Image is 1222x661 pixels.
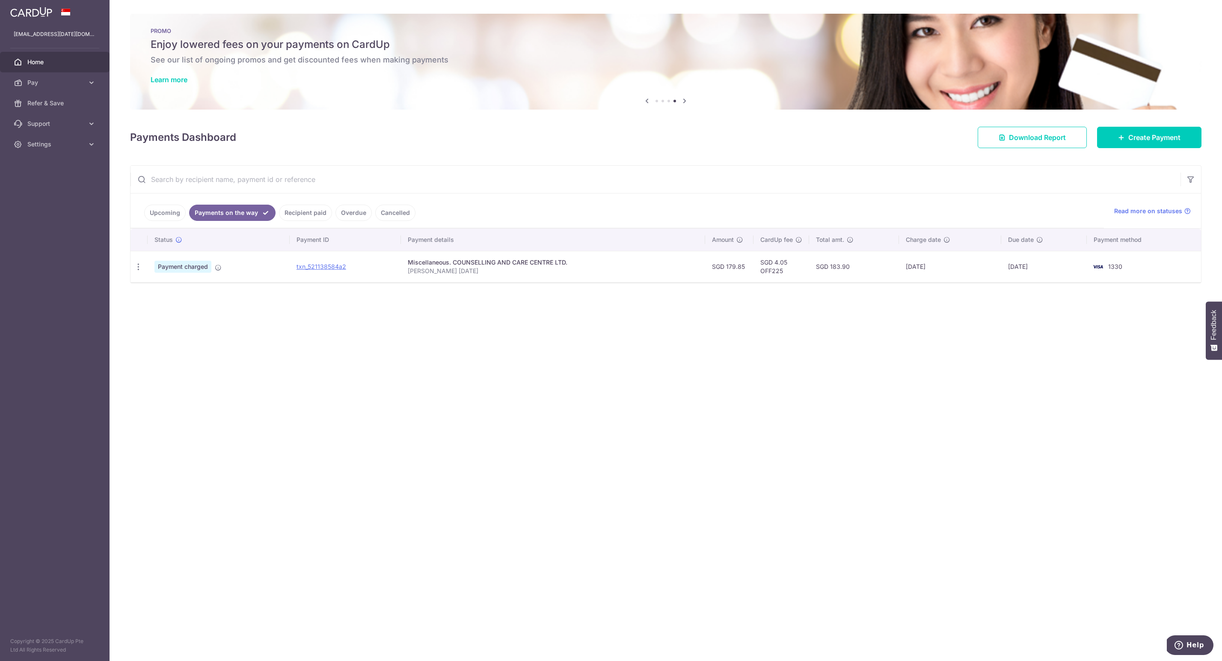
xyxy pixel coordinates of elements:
td: [DATE] [899,251,1001,282]
span: Download Report [1009,132,1066,143]
th: Payment ID [290,229,401,251]
span: Pay [27,78,84,87]
span: Total amt. [816,235,844,244]
td: SGD 179.85 [705,251,753,282]
a: txn_521138584a2 [297,263,346,270]
span: Refer & Save [27,99,84,107]
div: Miscellaneous. COUNSELLING AND CARE CENTRE LTD. [408,258,698,267]
span: Payment charged [154,261,211,273]
th: Payment details [401,229,705,251]
span: Create Payment [1128,132,1180,143]
span: Support [27,119,84,128]
a: Overdue [335,205,372,221]
h6: See our list of ongoing promos and get discounted fees when making payments [151,55,1181,65]
p: [EMAIL_ADDRESS][DATE][DOMAIN_NAME] [14,30,96,39]
span: 1330 [1108,263,1122,270]
th: Payment method [1087,229,1201,251]
span: Status [154,235,173,244]
p: PROMO [151,27,1181,34]
h4: Payments Dashboard [130,130,236,145]
span: Home [27,58,84,66]
a: Read more on statuses [1114,207,1191,215]
img: CardUp [10,7,52,17]
a: Cancelled [375,205,415,221]
button: Feedback - Show survey [1206,301,1222,360]
span: Charge date [906,235,941,244]
a: Download Report [978,127,1087,148]
td: SGD 4.05 OFF225 [753,251,809,282]
span: CardUp fee [760,235,793,244]
td: [DATE] [1001,251,1087,282]
span: Amount [712,235,734,244]
a: Upcoming [144,205,186,221]
img: Bank Card [1089,262,1106,272]
input: Search by recipient name, payment id or reference [131,166,1180,193]
span: Due date [1008,235,1034,244]
span: Settings [27,140,84,149]
h5: Enjoy lowered fees on your payments on CardUp [151,38,1181,51]
span: Read more on statuses [1114,207,1182,215]
a: Learn more [151,75,187,84]
a: Recipient paid [279,205,332,221]
iframe: Opens a widget where you can find more information [1167,635,1213,657]
img: Latest Promos banner [130,14,1201,110]
a: Payments on the way [189,205,276,221]
p: [PERSON_NAME] [DATE] [408,267,698,275]
td: SGD 183.90 [809,251,899,282]
span: Feedback [1210,310,1218,340]
a: Create Payment [1097,127,1201,148]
